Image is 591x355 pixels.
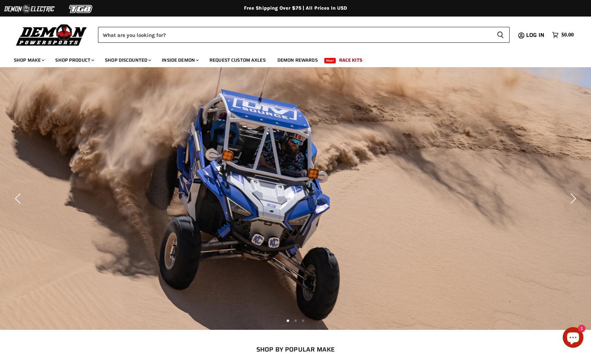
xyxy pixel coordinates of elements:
[561,32,574,38] span: $0.00
[9,50,572,67] ul: Main menu
[272,53,323,67] a: Demon Rewards
[334,53,367,67] a: Race Kits
[324,58,336,63] span: New!
[100,53,155,67] a: Shop Discounted
[491,27,510,43] button: Search
[565,192,579,205] button: Next
[50,53,98,67] a: Shop Product
[9,53,49,67] a: Shop Make
[20,5,572,11] div: Free Shipping Over $75 | All Prices In USD
[549,30,577,40] a: $0.00
[526,31,544,39] span: Log in
[28,346,563,353] h2: SHOP BY POPULAR MAKE
[294,319,297,322] li: Page dot 2
[14,22,89,47] img: Demon Powersports
[561,327,585,349] inbox-online-store-chat: Shopify online store chat
[3,2,55,16] img: Demon Electric Logo 2
[12,192,26,205] button: Previous
[55,2,107,16] img: TGB Logo 2
[302,319,304,322] li: Page dot 3
[204,53,271,67] a: Request Custom Axles
[523,32,549,38] a: Log in
[98,27,510,43] form: Product
[287,319,289,322] li: Page dot 1
[157,53,203,67] a: Inside Demon
[98,27,491,43] input: Search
